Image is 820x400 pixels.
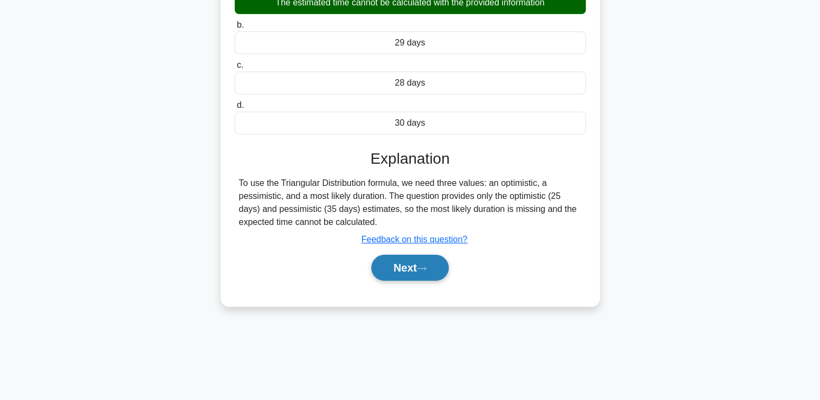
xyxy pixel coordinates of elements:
[237,20,244,29] span: b.
[235,112,586,134] div: 30 days
[239,177,582,229] div: To use the Triangular Distribution formula, we need three values: an optimistic, a pessimistic, a...
[235,72,586,94] div: 28 days
[237,100,244,109] span: d.
[235,31,586,54] div: 29 days
[361,235,468,244] a: Feedback on this question?
[371,255,449,281] button: Next
[237,60,243,69] span: c.
[241,150,579,168] h3: Explanation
